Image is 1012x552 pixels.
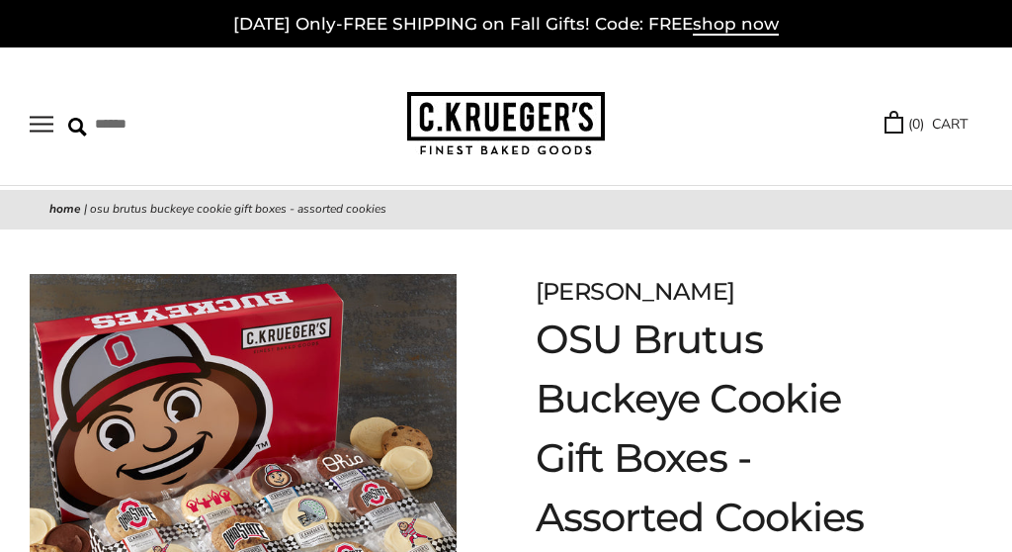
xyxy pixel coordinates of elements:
span: shop now [693,14,779,36]
img: Search [68,118,87,137]
h1: OSU Brutus Buckeye Cookie Gift Boxes - Assorted Cookies [536,310,913,547]
input: Search [68,109,256,139]
span: | [84,201,87,217]
a: Home [49,201,81,217]
button: Open navigation [30,116,53,133]
div: [PERSON_NAME] [536,274,913,310]
nav: breadcrumbs [49,200,963,220]
a: (0) CART [885,113,968,136]
a: [DATE] Only-FREE SHIPPING on Fall Gifts! Code: FREEshop now [233,14,779,36]
img: C.KRUEGER'S [407,92,605,156]
span: OSU Brutus Buckeye Cookie Gift Boxes - Assorted Cookies [90,201,386,217]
